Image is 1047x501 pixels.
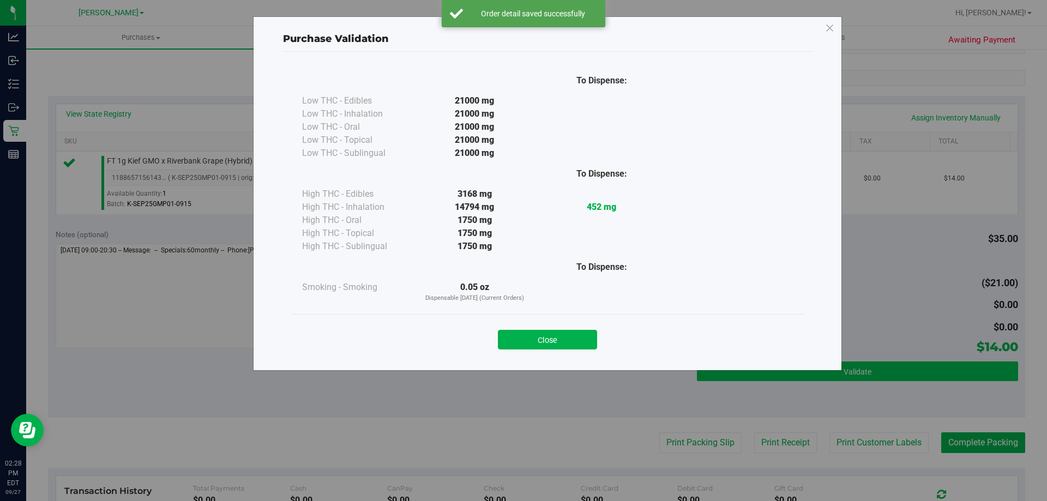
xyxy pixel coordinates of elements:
div: Order detail saved successfully [469,8,597,19]
div: 14794 mg [411,201,538,214]
div: Low THC - Edibles [302,94,411,107]
div: High THC - Oral [302,214,411,227]
div: 21000 mg [411,94,538,107]
div: High THC - Topical [302,227,411,240]
div: 1750 mg [411,214,538,227]
div: 3168 mg [411,188,538,201]
div: Low THC - Inhalation [302,107,411,120]
div: To Dispense: [538,261,665,274]
div: Low THC - Topical [302,134,411,147]
span: Purchase Validation [283,33,389,45]
div: 21000 mg [411,134,538,147]
div: Smoking - Smoking [302,281,411,294]
div: To Dispense: [538,167,665,180]
div: To Dispense: [538,74,665,87]
div: 21000 mg [411,120,538,134]
div: High THC - Inhalation [302,201,411,214]
p: Dispensable [DATE] (Current Orders) [411,294,538,303]
div: 21000 mg [411,147,538,160]
div: 21000 mg [411,107,538,120]
div: High THC - Edibles [302,188,411,201]
div: High THC - Sublingual [302,240,411,253]
strong: 452 mg [587,202,616,212]
button: Close [498,330,597,349]
div: 0.05 oz [411,281,538,303]
div: 1750 mg [411,227,538,240]
iframe: Resource center [11,414,44,446]
div: 1750 mg [411,240,538,253]
div: Low THC - Oral [302,120,411,134]
div: Low THC - Sublingual [302,147,411,160]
